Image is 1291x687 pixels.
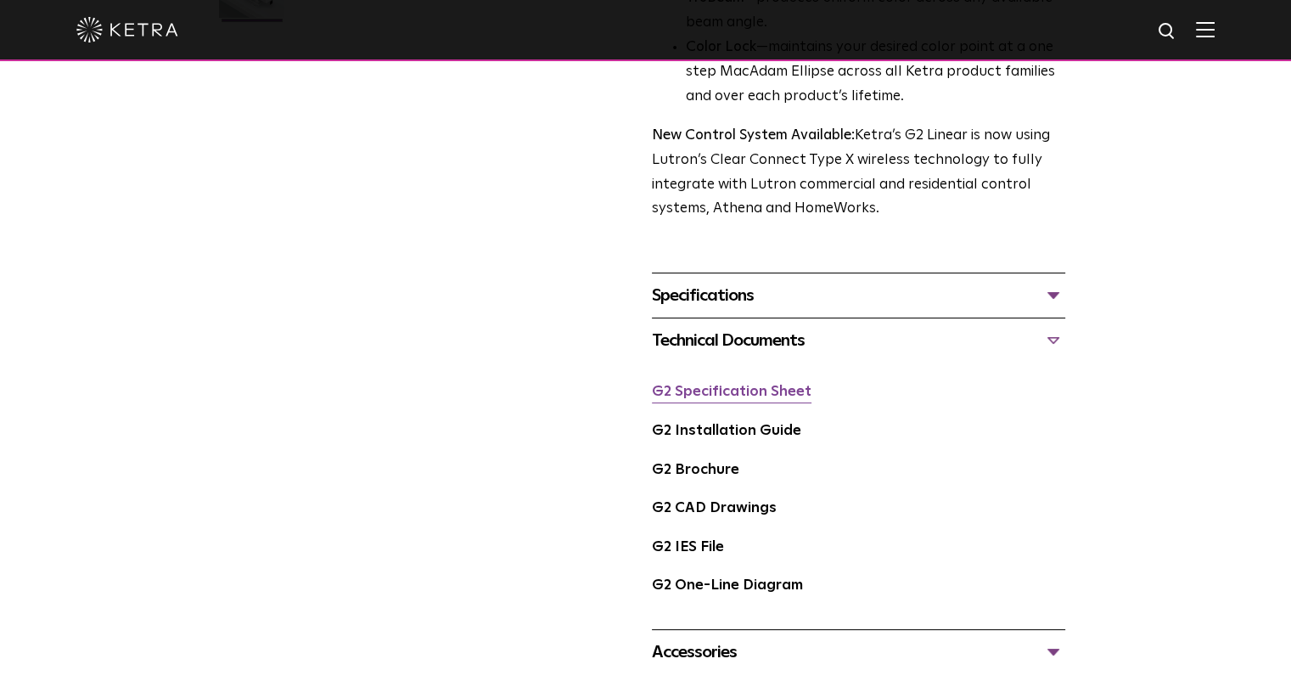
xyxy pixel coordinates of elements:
[652,463,739,477] a: G2 Brochure
[652,124,1065,222] p: Ketra’s G2 Linear is now using Lutron’s Clear Connect Type X wireless technology to fully integra...
[652,128,855,143] strong: New Control System Available:
[652,501,777,515] a: G2 CAD Drawings
[652,327,1065,354] div: Technical Documents
[686,36,1065,110] li: —maintains your desired color point at a one step MacAdam Ellipse across all Ketra product famili...
[652,424,801,438] a: G2 Installation Guide
[652,385,811,399] a: G2 Specification Sheet
[652,282,1065,309] div: Specifications
[76,17,178,42] img: ketra-logo-2019-white
[1157,21,1178,42] img: search icon
[652,540,724,555] a: G2 IES File
[652,639,1065,666] div: Accessories
[1196,21,1215,37] img: Hamburger%20Nav.svg
[652,578,803,593] a: G2 One-Line Diagram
